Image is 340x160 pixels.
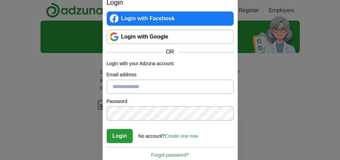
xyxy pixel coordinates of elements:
div: No account? [138,129,198,140]
span: OR [162,48,178,56]
a: Login with Facebook [107,11,234,26]
a: Forgot password? [107,147,234,159]
a: Login with Google [107,30,234,44]
a: Create one now [165,133,198,139]
button: Login [107,129,133,143]
label: Email address [107,71,234,78]
label: Password [107,98,234,105]
p: Login with your Adzuna account: [107,60,234,67]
